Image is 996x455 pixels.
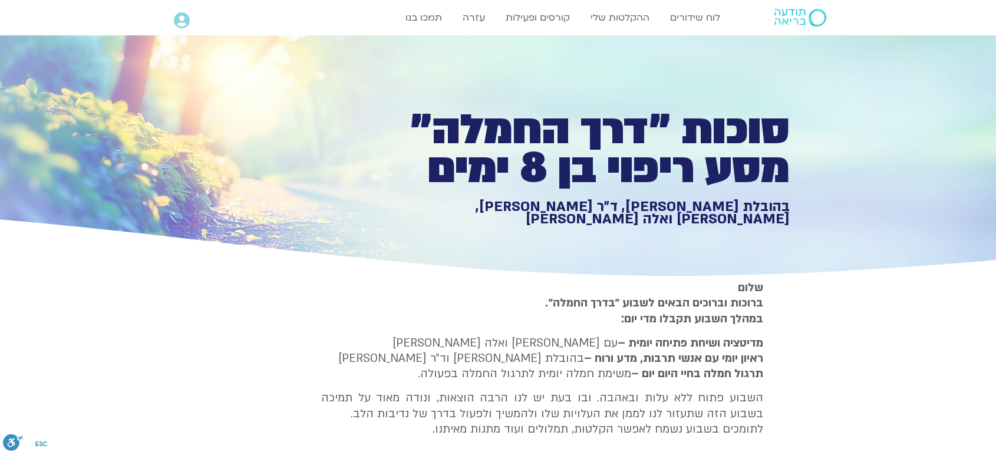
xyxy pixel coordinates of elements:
[585,6,655,29] a: ההקלטות שלי
[500,6,576,29] a: קורסים ופעילות
[457,6,491,29] a: עזרה
[774,9,826,27] img: תודעה בריאה
[631,366,763,381] b: תרגול חמלה בחיי היום יום –
[400,6,448,29] a: תמכו בנו
[664,6,726,29] a: לוח שידורים
[381,111,790,188] h1: סוכות ״דרך החמלה״ מסע ריפוי בן 8 ימים
[321,390,763,437] p: השבוע פתוח ללא עלות ובאהבה. ובו בעת יש לנו הרבה הוצאות, ונודה מאוד על תמיכה בשבוע הזה שתעזור לנו ...
[321,335,763,382] p: עם [PERSON_NAME] ואלה [PERSON_NAME] בהובלת [PERSON_NAME] וד״ר [PERSON_NAME] משימת חמלה יומית לתרג...
[545,295,763,326] strong: ברוכות וברוכים הבאים לשבוע ״בדרך החמלה״. במהלך השבוע תקבלו מדי יום:
[618,335,763,351] strong: מדיטציה ושיחת פתיחה יומית –
[381,200,790,226] h1: בהובלת [PERSON_NAME], ד״ר [PERSON_NAME], [PERSON_NAME] ואלה [PERSON_NAME]
[738,280,763,295] strong: שלום
[584,351,763,366] b: ראיון יומי עם אנשי תרבות, מדע ורוח –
